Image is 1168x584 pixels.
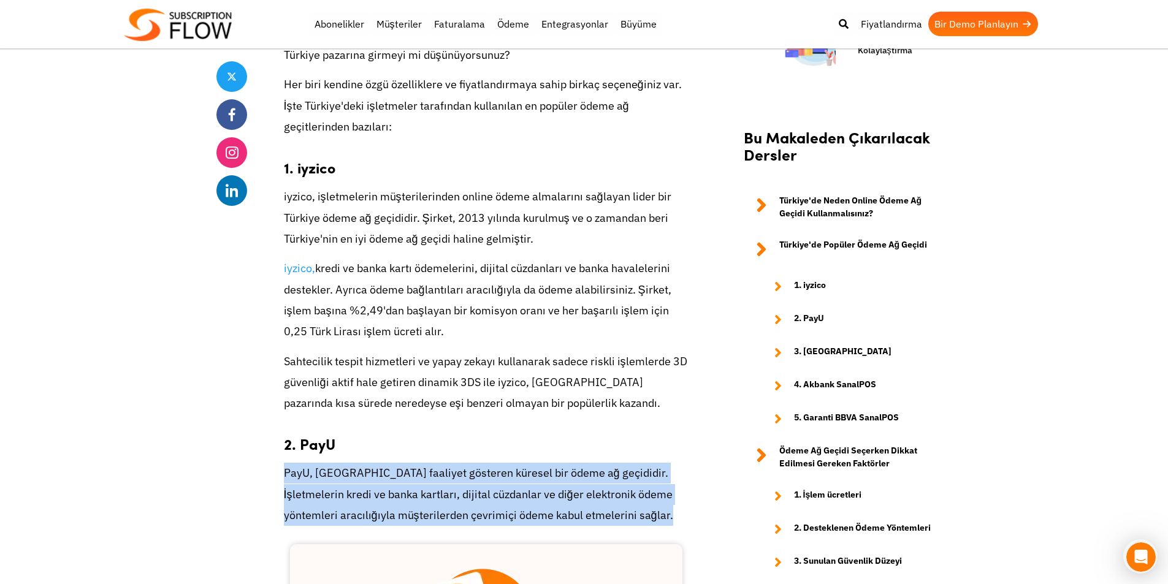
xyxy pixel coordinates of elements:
[434,18,485,30] font: Faturalama
[284,261,671,338] font: kredi ve banka kartı ödemelerini, dijital cüzdanları ve banka havalelerini destekler. Ayrıca ödem...
[794,313,824,324] font: 2. PayU
[284,189,671,245] font: iyzico, işletmelerin müşterilerinden online ödeme almalarını sağlayan lider bir Türkiye ödeme ağ ...
[744,444,940,470] a: Ödeme Ağ Geçidi Seçerken Dikkat Edilmesi Gereken Faktörler
[762,521,940,536] a: 2. Desteklenen Ödeme Yöntemleri
[779,195,922,219] font: Türkiye'de Neden Online Ödeme Ağ Geçidi Kullanmalısınız?
[614,12,663,36] a: Büyüme
[376,18,422,30] font: Müşteriler
[491,12,535,36] a: Ödeme
[762,555,940,569] a: 3. Sunulan Güvenlik Düzeyi
[315,18,364,30] font: Abonelikler
[762,378,940,393] a: 4. Akbank SanalPOS
[1123,539,1158,574] iframe: Intercom canlı sohbet keşif başlatıcısı
[794,522,931,533] font: 2. Desteklenen Ödeme Yöntemleri
[762,345,940,360] a: 3. [GEOGRAPHIC_DATA]
[284,48,510,62] font: Türkiye pazarına girmeyi mi düşünüyorsunuz?
[928,12,1038,36] a: Bir Demo Planlayın
[794,412,899,423] font: 5. Garanti BBVA SanalPOS
[762,488,940,503] a: 1. İşlem ücretleri
[497,18,529,30] font: Ödeme
[794,346,891,357] font: 3. [GEOGRAPHIC_DATA]
[284,466,673,521] font: PayU, [GEOGRAPHIC_DATA] faaliyet gösteren küresel bir ödeme ağ geçididir. İşletmelerin kredi ve b...
[370,12,428,36] a: Müşteriler
[762,411,940,426] a: 5. Garanti BBVA SanalPOS
[861,18,922,30] font: Fiyatlandırma
[124,9,232,41] img: Abonelik akışı
[1126,542,1156,572] iframe: Intercom canlı sohbet
[535,12,614,36] a: Entegrasyonlar
[284,433,335,454] font: 2. PayU
[762,312,940,327] a: 2. PayU
[779,239,928,250] font: Türkiye'de Popüler Ödeme Ağ Geçidi
[794,489,862,500] font: 1. İşlem ücretleri
[744,194,940,220] a: Türkiye'de Neden Online Ödeme Ağ Geçidi Kullanmalısınız?
[284,157,335,178] font: 1. iyzico
[794,279,826,290] font: 1. iyzico
[855,12,928,36] a: Fiyatlandırma
[284,261,315,275] a: iyzico,
[744,238,940,260] a: Türkiye'de Popüler Ödeme Ağ Geçidi
[541,18,608,30] font: Entegrasyonlar
[762,279,940,294] a: 1. iyzico
[744,126,930,166] font: Bu Makaleden Çıkarılacak Dersler
[794,379,876,390] font: 4. Akbank SanalPOS
[308,12,370,36] a: Abonelikler
[428,12,491,36] a: Faturalama
[794,555,902,566] font: 3. Sunulan Güvenlik Düzeyi
[779,445,918,469] font: Ödeme Ağ Geçidi Seçerken Dikkat Edilmesi Gereken Faktörler
[620,18,657,30] font: Büyüme
[284,77,682,133] font: Her biri kendine özgü özelliklere ve fiyatlandırmaya sahip birkaç seçeneğiniz var. İşte Türkiye'd...
[284,354,687,410] font: Sahtecilik tespit hizmetleri ve yapay zekayı kullanarak sadece riskli işlemlerde 3D güvenliği akt...
[934,18,1018,30] font: Bir Demo Planlayın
